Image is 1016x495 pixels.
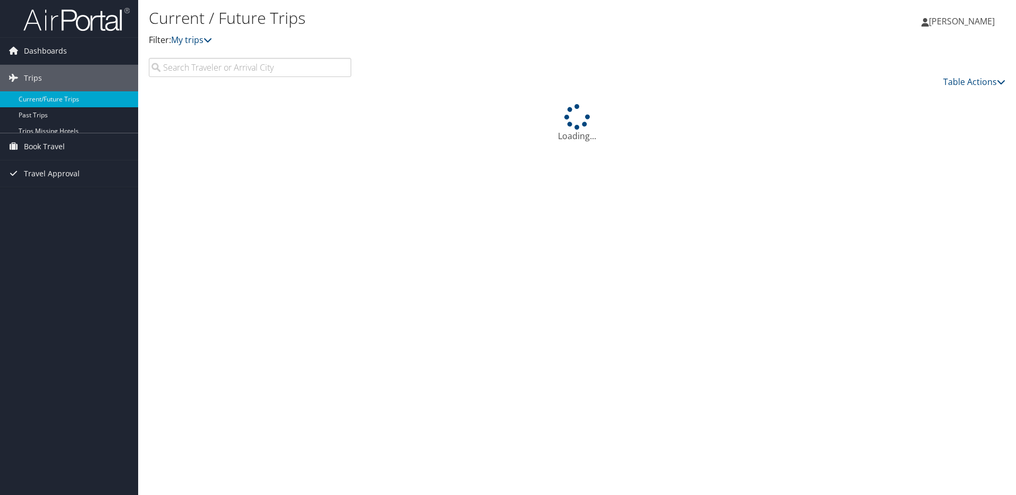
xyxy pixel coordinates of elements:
span: Travel Approval [24,160,80,187]
img: airportal-logo.png [23,7,130,32]
p: Filter: [149,33,720,47]
div: Loading... [149,104,1005,142]
a: My trips [171,34,212,46]
a: [PERSON_NAME] [921,5,1005,37]
h1: Current / Future Trips [149,7,720,29]
a: Table Actions [943,76,1005,88]
span: Book Travel [24,133,65,160]
input: Search Traveler or Arrival City [149,58,351,77]
span: [PERSON_NAME] [929,15,995,27]
span: Trips [24,65,42,91]
span: Dashboards [24,38,67,64]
